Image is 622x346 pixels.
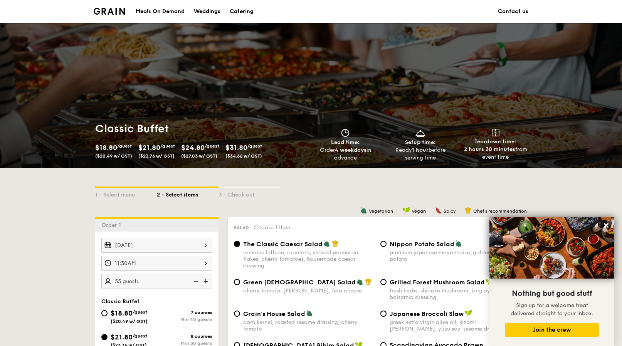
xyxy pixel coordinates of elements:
div: cherry tomato, [PERSON_NAME], feta cheese [243,287,374,294]
span: Nippon Potato Salad [390,240,454,248]
img: icon-dish.430c3a2e.svg [415,129,426,137]
div: Min 30 guests [157,341,212,346]
span: Vegetarian [369,208,393,214]
button: Close [600,219,612,232]
input: Grain's House Saladcorn kernel, roasted sesame dressing, cherry tomato [234,311,240,317]
div: from event time [461,146,530,161]
span: Teardown time: [474,138,516,145]
span: $18.80 [111,309,133,317]
strong: 1 hour [412,147,429,153]
div: 7 courses [157,310,212,315]
input: Green [DEMOGRAPHIC_DATA] Saladcherry tomato, [PERSON_NAME], feta cheese [234,279,240,285]
span: Vegan [412,208,426,214]
span: /guest [205,143,219,149]
img: icon-clock.2db775ea.svg [340,129,351,137]
span: /guest [160,143,175,149]
span: Salad [234,225,249,230]
span: Green [DEMOGRAPHIC_DATA] Salad [243,279,356,286]
img: icon-vegetarian.fe4039eb.svg [323,240,330,247]
button: Join the crew [505,323,599,337]
img: DSC07876-Edit02-Large.jpeg [489,217,614,279]
strong: 2 hours 30 minutes [464,146,515,153]
img: icon-vegetarian.fe4039eb.svg [455,240,462,247]
img: icon-vegan.f8ff3823.svg [464,310,472,317]
img: icon-vegan.f8ff3823.svg [486,278,493,285]
div: romaine lettuce, croutons, shaved parmesan flakes, cherry tomatoes, housemade caesar dressing [243,249,374,269]
div: Ready before serving time [386,146,455,162]
span: Choose 1 item [254,224,290,231]
span: Chef's recommendation [473,208,527,214]
span: Order 1 [101,222,124,228]
a: Logotype [94,8,125,15]
span: Sign up for a welcome treat delivered straight to your inbox. [511,302,593,317]
span: Grilled Forest Mushroom Salad [390,279,485,286]
span: $31.80 [225,143,247,152]
span: ($27.03 w/ GST) [181,153,217,159]
div: 8 courses [157,334,212,339]
img: icon-spicy.37a8142b.svg [435,207,442,214]
img: icon-teardown.65201eee.svg [492,129,499,136]
img: icon-chef-hat.a58ddaea.svg [465,207,472,214]
img: icon-reduce.1d2dbef1.svg [189,274,201,289]
input: Grilled Forest Mushroom Saladfresh herbs, shiitake mushroom, king oyster, balsamic dressing [380,279,387,285]
img: icon-chef-hat.a58ddaea.svg [365,278,372,285]
span: ($23.76 w/ GST) [138,153,175,159]
input: Number of guests [101,274,212,289]
span: Classic Buffet [101,298,140,305]
div: Order in advance [311,146,380,162]
span: $21.80 [138,143,160,152]
span: Spicy [444,208,456,214]
img: icon-vegetarian.fe4039eb.svg [306,310,313,317]
div: premium japanese mayonnaise, golden russet potato [390,249,521,262]
span: Nothing but good stuff [512,289,592,298]
div: 1 - Select menu [95,188,157,199]
span: Setup time: [405,139,436,146]
span: ($34.66 w/ GST) [225,153,262,159]
span: The Classic Caesar Salad [243,240,323,248]
span: /guest [133,309,147,315]
span: /guest [117,143,132,149]
div: corn kernel, roasted sesame dressing, cherry tomato [243,319,374,332]
span: $21.80 [111,333,133,341]
input: The Classic Caesar Saladromaine lettuce, croutons, shaved parmesan flakes, cherry tomatoes, house... [234,241,240,247]
div: greek extra virgin olive oil, kizami [PERSON_NAME], yuzu soy-sesame dressing [390,319,521,332]
span: /guest [247,143,262,149]
span: Grain's House Salad [243,310,305,317]
span: $18.80 [95,143,117,152]
span: ($20.49 w/ GST) [111,319,148,324]
span: Japanese Broccoli Slaw [390,310,464,317]
div: fresh herbs, shiitake mushroom, king oyster, balsamic dressing [390,287,521,301]
input: Event time [101,256,212,271]
div: Min 40 guests [157,317,212,322]
span: ($20.49 w/ GST) [95,153,132,159]
h1: Classic Buffet [95,122,308,136]
img: icon-vegetarian.fe4039eb.svg [356,278,363,285]
img: icon-vegan.f8ff3823.svg [402,207,410,214]
input: Event date [101,238,212,253]
img: icon-add.58712e84.svg [201,274,212,289]
input: Nippon Potato Saladpremium japanese mayonnaise, golden russet potato [380,241,387,247]
input: $18.80/guest($20.49 w/ GST)7 coursesMin 40 guests [101,310,108,316]
input: $21.80/guest($23.76 w/ GST)8 coursesMin 30 guests [101,334,108,340]
input: Japanese Broccoli Slawgreek extra virgin olive oil, kizami [PERSON_NAME], yuzu soy-sesame dressing [380,311,387,317]
strong: 4 weekdays [335,147,366,153]
span: $24.80 [181,143,205,152]
img: icon-chef-hat.a58ddaea.svg [332,240,339,247]
span: Lead time: [331,139,360,146]
span: /guest [133,333,147,339]
div: 2 - Select items [157,188,219,199]
img: icon-vegetarian.fe4039eb.svg [360,207,367,214]
img: Grain [94,8,125,15]
div: 3 - Check out [219,188,280,199]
